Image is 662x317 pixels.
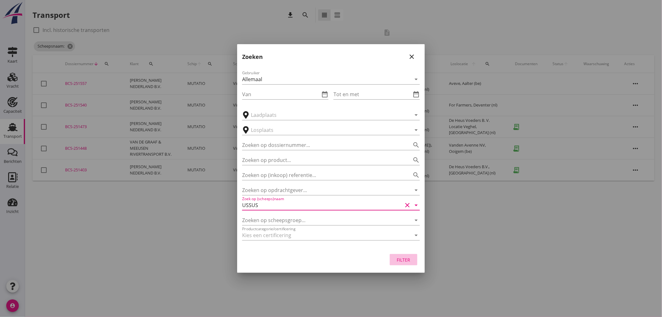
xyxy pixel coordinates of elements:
[321,91,328,98] i: date_range
[242,170,402,180] input: Zoeken op (inkoop) referentie…
[242,76,262,82] div: Allemaal
[242,89,320,99] input: Van
[242,53,263,61] h2: Zoeken
[408,53,415,60] i: close
[412,111,420,119] i: arrow_drop_down
[251,110,402,120] input: Laadplaats
[242,140,402,150] input: Zoeken op dossiernummer...
[412,156,420,164] i: search
[390,254,417,265] button: Filter
[412,186,420,194] i: arrow_drop_down
[412,216,420,224] i: arrow_drop_down
[412,171,420,179] i: search
[412,231,420,239] i: arrow_drop_down
[242,155,402,165] input: Zoeken op product...
[404,201,411,209] i: clear
[242,185,402,195] input: Zoeken op opdrachtgever...
[412,126,420,134] i: arrow_drop_down
[412,91,420,98] i: date_range
[412,75,420,83] i: arrow_drop_down
[412,141,420,149] i: search
[242,200,402,210] input: Zoek op (scheeps)naam
[251,125,402,135] input: Losplaats
[395,257,412,263] div: Filter
[412,201,420,209] i: arrow_drop_down
[334,89,411,99] input: Tot en met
